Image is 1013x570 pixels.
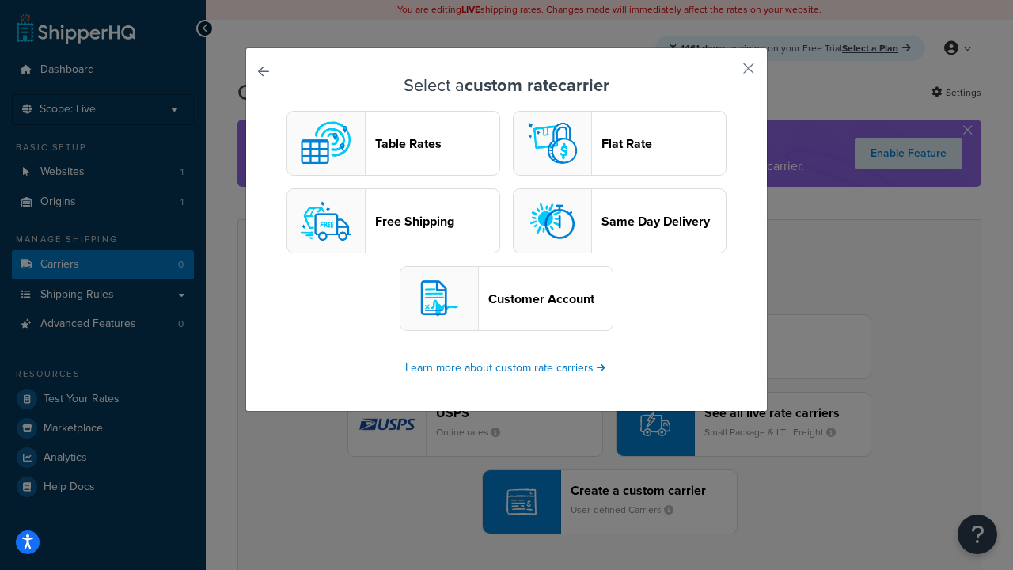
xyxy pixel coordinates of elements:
button: customerAccount logoCustomer Account [400,266,613,331]
img: custom logo [294,112,358,175]
strong: custom rate carrier [465,72,609,98]
img: free logo [294,189,358,253]
h3: Select a [286,76,727,95]
img: customerAccount logo [408,267,471,330]
header: Flat Rate [601,136,726,151]
header: Same Day Delivery [601,214,726,229]
img: sameday logo [521,189,584,253]
button: free logoFree Shipping [286,188,500,253]
button: flat logoFlat Rate [513,111,727,176]
button: custom logoTable Rates [286,111,500,176]
img: flat logo [521,112,584,175]
button: sameday logoSame Day Delivery [513,188,727,253]
a: Learn more about custom rate carriers [405,359,608,376]
header: Customer Account [488,291,613,306]
header: Free Shipping [375,214,499,229]
header: Table Rates [375,136,499,151]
